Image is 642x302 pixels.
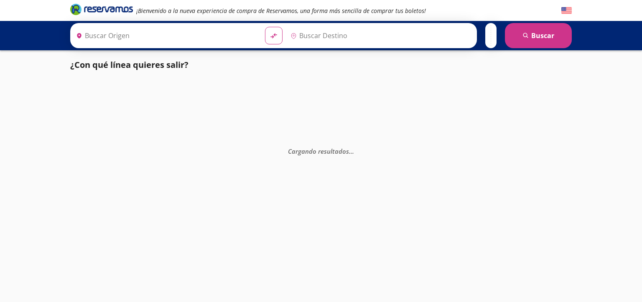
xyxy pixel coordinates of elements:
[561,5,572,16] button: English
[349,147,351,155] span: .
[505,23,572,48] button: Buscar
[70,59,189,71] p: ¿Con qué línea quieres salir?
[287,25,473,46] input: Buscar Destino
[136,7,426,15] em: ¡Bienvenido a la nueva experiencia de compra de Reservamos, una forma más sencilla de comprar tus...
[351,147,352,155] span: .
[288,147,354,155] em: Cargando resultados
[70,3,133,18] a: Brand Logo
[73,25,258,46] input: Buscar Origen
[352,147,354,155] span: .
[70,3,133,15] i: Brand Logo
